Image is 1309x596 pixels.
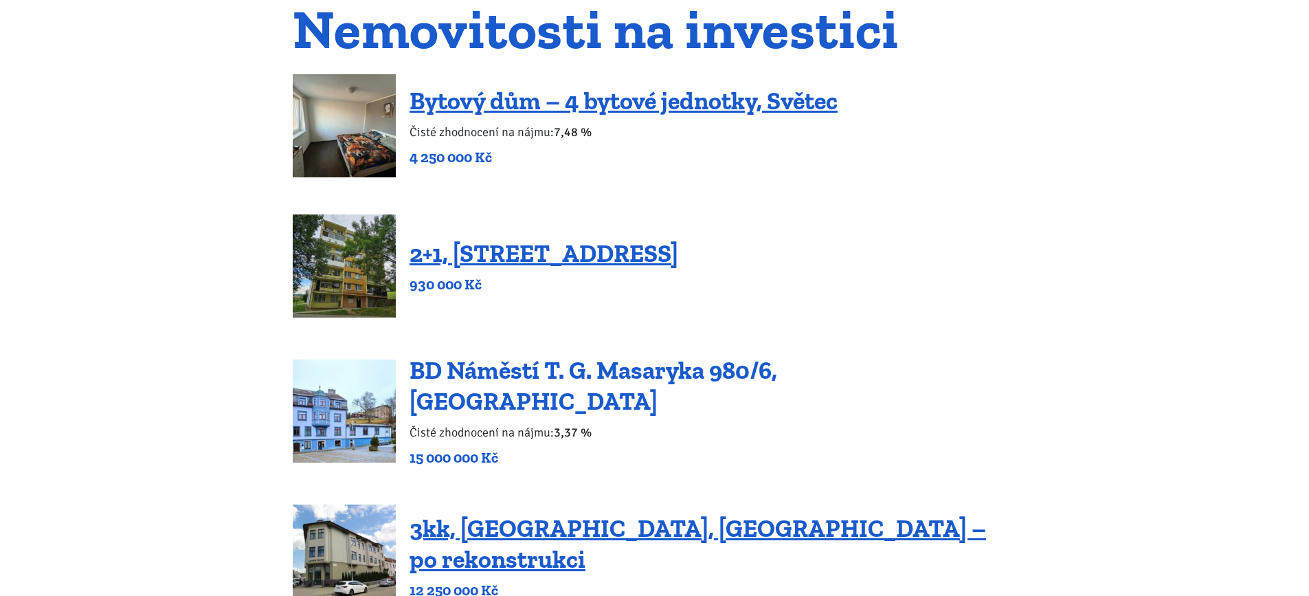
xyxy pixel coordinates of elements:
[410,239,678,268] a: 2+1, [STREET_ADDRESS]
[410,275,678,294] p: 930 000 Kč
[293,6,1016,52] h1: Nemovitosti na investici
[410,448,1016,467] p: 15 000 000 Kč
[410,514,986,574] a: 3kk, [GEOGRAPHIC_DATA], [GEOGRAPHIC_DATA] – po rekonstrukci
[554,425,592,440] b: 3,37 %
[410,355,777,416] a: BD Náměstí T. G. Masaryka 980/6, [GEOGRAPHIC_DATA]
[410,86,838,115] a: Bytový dům – 4 bytové jednotky, Světec
[410,423,1016,442] p: Čisté zhodnocení na nájmu:
[410,148,838,167] p: 4 250 000 Kč
[554,124,592,140] b: 7,48 %
[410,122,838,142] p: Čisté zhodnocení na nájmu:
